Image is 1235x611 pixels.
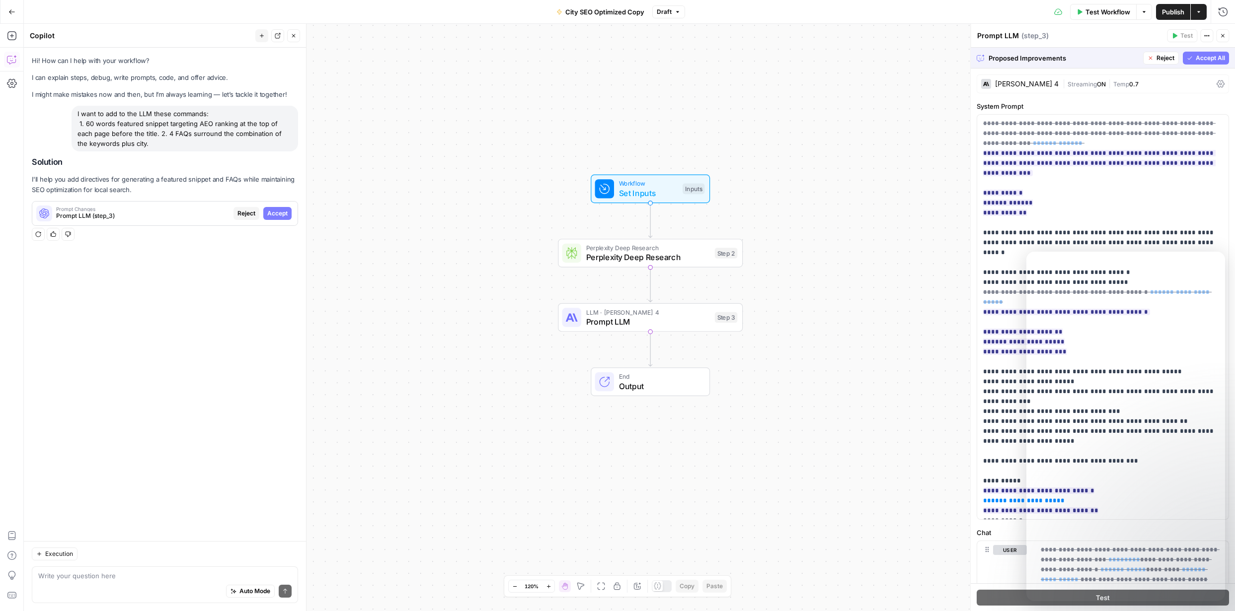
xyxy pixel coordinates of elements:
[525,582,539,590] span: 120%
[989,53,1139,63] span: Proposed Improvements
[1156,4,1190,20] button: Publish
[226,585,275,598] button: Auto Mode
[676,580,698,593] button: Copy
[993,545,1027,555] button: user
[586,316,710,328] span: Prompt LLM
[550,4,650,20] button: City SEO Optimized Copy
[995,80,1059,87] div: [PERSON_NAME] 4
[977,528,1229,538] label: Chat
[45,549,73,558] span: Execution
[1113,80,1129,88] span: Temp
[706,582,723,591] span: Paste
[32,56,298,66] p: Hi! How can I help with your workflow?
[1085,7,1130,17] span: Test Workflow
[977,101,1229,111] label: System Prompt
[680,582,695,591] span: Copy
[649,203,652,238] g: Edge from start to step_2
[715,312,738,323] div: Step 3
[1183,52,1229,65] button: Accept All
[32,89,298,100] p: I might make mistakes now and then, but I’m always learning — let’s tackle it together!
[263,207,292,220] button: Accept
[977,589,1229,605] button: Test
[1143,52,1179,65] button: Reject
[1196,54,1225,63] span: Accept All
[237,209,255,218] span: Reject
[619,179,678,188] span: Workflow
[558,175,743,204] div: WorkflowSet InputsInputs
[233,207,259,220] button: Reject
[715,248,738,259] div: Step 2
[652,5,685,18] button: Draft
[56,206,230,211] span: Prompt Changes
[1157,54,1174,63] span: Reject
[657,7,672,16] span: Draft
[586,251,710,263] span: Perplexity Deep Research
[1068,80,1097,88] span: Streaming
[565,7,644,17] span: City SEO Optimized Copy
[586,307,710,317] span: LLM · [PERSON_NAME] 4
[239,587,270,596] span: Auto Mode
[649,332,652,366] g: Edge from step_3 to end
[1021,31,1049,41] span: ( step_3 )
[558,303,743,332] div: LLM · [PERSON_NAME] 4Prompt LLMStep 3
[267,209,288,218] span: Accept
[1167,29,1197,42] button: Test
[72,106,298,151] div: I want to add to the LLM these commands: 1. 60 words featured snippet targeting AEO ranking at th...
[1070,4,1136,20] button: Test Workflow
[1180,31,1193,40] span: Test
[558,367,743,396] div: EndOutput
[977,31,1019,41] textarea: Prompt LLM
[586,243,710,253] span: Perplexity Deep Research
[649,268,652,302] g: Edge from step_2 to step_3
[702,580,727,593] button: Paste
[1026,252,1225,601] iframe: Intercom live chat
[683,184,704,195] div: Inputs
[32,72,298,83] p: I can explain steps, debug, write prompts, code, and offer advice.
[32,174,298,195] p: I'll help you add directives for generating a featured snippet and FAQs while maintaining SEO opt...
[558,239,743,268] div: Perplexity Deep ResearchPerplexity Deep ResearchStep 2
[619,380,700,392] span: Output
[30,31,252,41] div: Copilot
[56,211,230,220] span: Prompt LLM (step_3)
[32,547,77,560] button: Execution
[1097,80,1106,88] span: ON
[32,157,298,167] h2: Solution
[1129,80,1139,88] span: 0.7
[1162,7,1184,17] span: Publish
[619,187,678,199] span: Set Inputs
[1063,78,1068,88] span: |
[1106,78,1113,88] span: |
[619,372,700,381] span: End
